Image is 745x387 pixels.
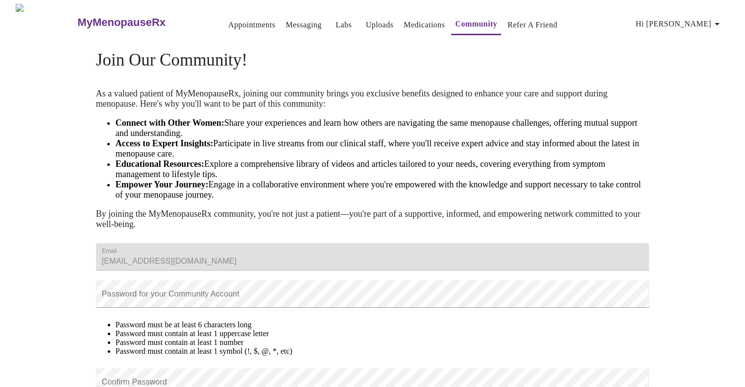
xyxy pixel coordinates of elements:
[96,50,649,70] h4: Join Our Community!
[336,18,352,32] a: Labs
[116,159,649,180] li: Explore a comprehensive library of videos and articles tailored to your needs, covering everythin...
[116,138,214,148] strong: Access to Expert Insights:
[96,209,649,229] p: By joining the MyMenopauseRx community, you're not just a patient—you're part of a supportive, in...
[228,18,275,32] a: Appointments
[77,16,166,29] h3: MyMenopauseRx
[116,347,649,356] li: Password must contain at least 1 symbol (!, $, @, *, etc)
[632,14,727,34] button: Hi [PERSON_NAME]
[404,18,445,32] a: Medications
[116,180,209,189] strong: Empower Your Journey:
[116,180,649,200] li: Engage in a collaborative environment where you're empowered with the knowledge and support neces...
[116,159,204,169] strong: Educational Resources:
[76,5,205,40] a: MyMenopauseRx
[116,329,649,338] li: Password must contain at least 1 uppercase letter
[96,89,649,109] p: As a valued patient of MyMenopauseRx, joining our community brings you exclusive benefits designe...
[116,118,224,128] strong: Connect with Other Women:
[366,18,394,32] a: Uploads
[328,15,360,35] button: Labs
[116,118,649,138] li: Share your experiences and learn how others are navigating the same menopause challenges, offerin...
[636,17,723,31] span: Hi [PERSON_NAME]
[116,138,649,159] li: Participate in live streams from our clinical staff, where you'll receive expert advice and stay ...
[16,4,76,41] img: MyMenopauseRx Logo
[116,320,649,329] li: Password must be at least 6 characters long
[455,17,497,31] a: Community
[507,18,557,32] a: Refer a Friend
[400,15,449,35] button: Medications
[362,15,398,35] button: Uploads
[282,15,325,35] button: Messaging
[224,15,279,35] button: Appointments
[504,15,561,35] button: Refer a Friend
[451,14,501,35] button: Community
[116,338,649,347] li: Password must contain at least 1 number
[286,18,321,32] a: Messaging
